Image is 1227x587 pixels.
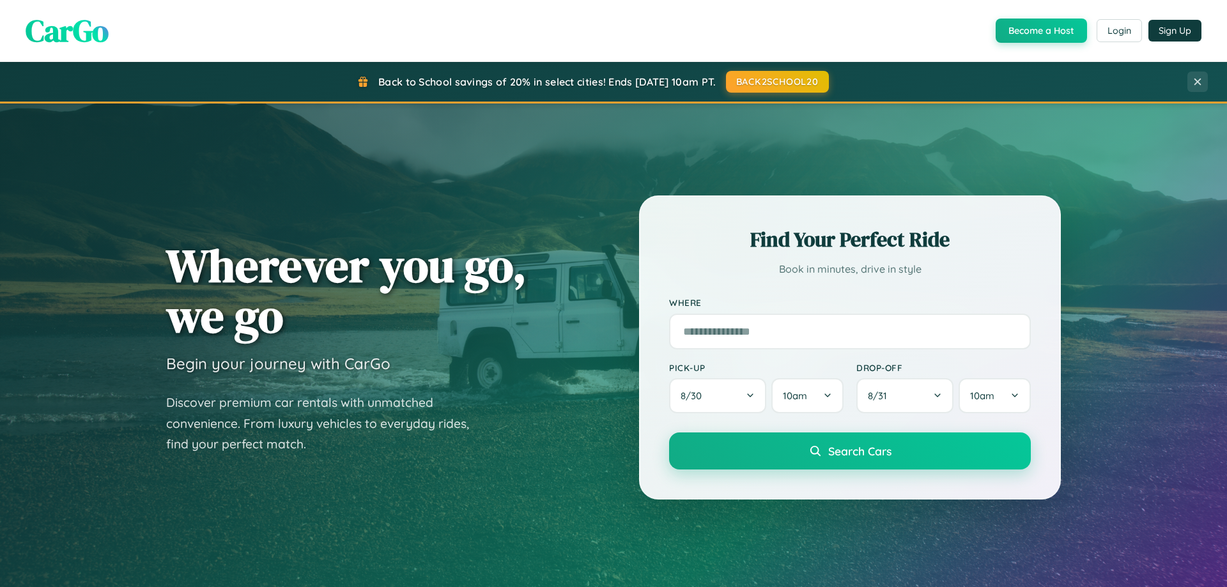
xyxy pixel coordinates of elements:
h3: Begin your journey with CarGo [166,354,390,373]
button: BACK2SCHOOL20 [726,71,829,93]
label: Drop-off [856,362,1031,373]
span: 10am [970,390,994,402]
p: Discover premium car rentals with unmatched convenience. From luxury vehicles to everyday rides, ... [166,392,486,455]
button: 10am [771,378,844,413]
span: CarGo [26,10,109,52]
button: 10am [959,378,1031,413]
p: Book in minutes, drive in style [669,260,1031,278]
span: 8 / 30 [681,390,708,402]
button: 8/31 [856,378,953,413]
span: Search Cars [828,444,891,458]
span: Back to School savings of 20% in select cities! Ends [DATE] 10am PT. [378,75,716,88]
button: Search Cars [669,432,1031,469]
span: 10am [783,390,807,402]
label: Pick-up [669,362,844,373]
button: Become a Host [996,19,1087,43]
span: 8 / 31 [868,390,893,402]
label: Where [669,298,1031,309]
h1: Wherever you go, we go [166,240,527,341]
button: 8/30 [669,378,766,413]
button: Login [1097,19,1142,42]
h2: Find Your Perfect Ride [669,225,1031,254]
button: Sign Up [1148,20,1201,42]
